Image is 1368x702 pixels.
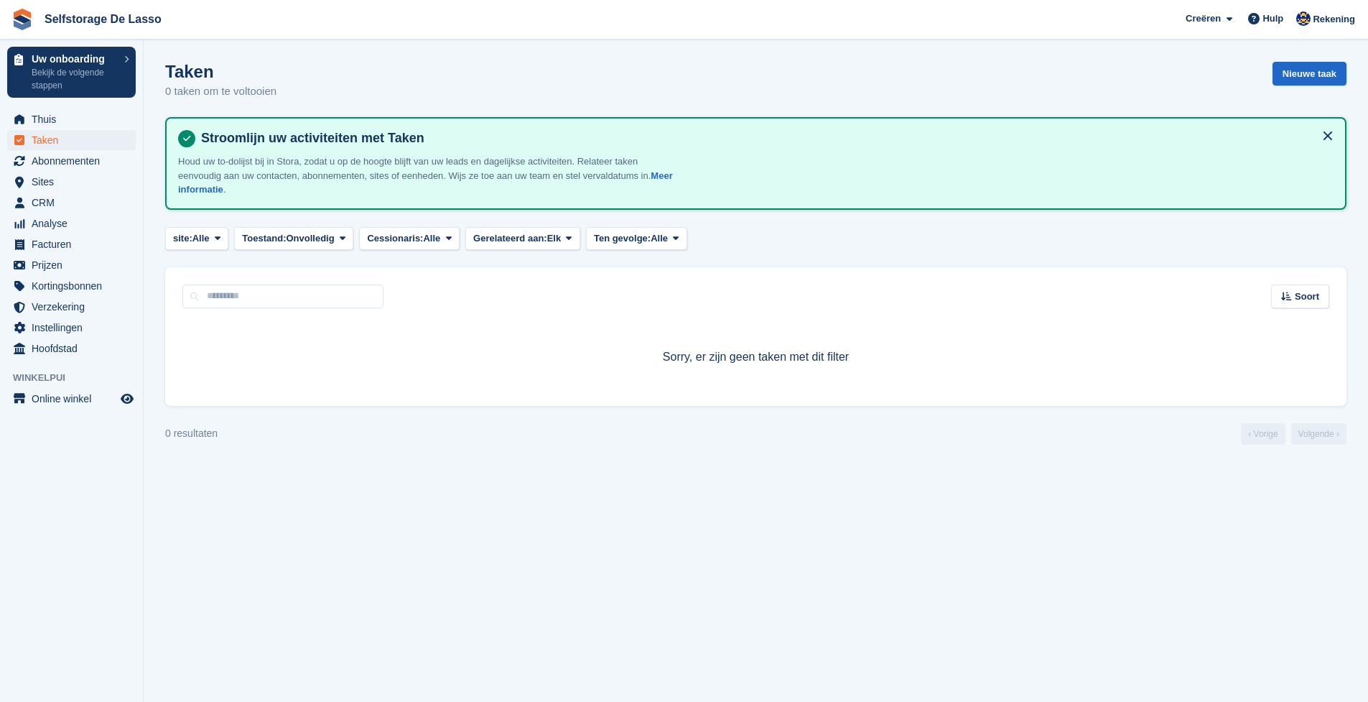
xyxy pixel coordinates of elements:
a: menu [7,338,136,359]
span: Gerelateerd aan: [473,231,547,246]
a: menu [7,297,136,317]
span: Winkelpui [13,371,143,385]
a: menu [7,172,136,192]
a: Previewwinkel [118,390,136,407]
span: Instellingen [32,318,118,338]
button: Gerelateerd aan: Elk [465,227,580,251]
a: menu [7,109,136,129]
button: site: Alle [165,227,228,251]
h4: Stroomlijn uw activiteiten met Taken [195,130,1334,147]
span: Hoofdstad [32,338,118,359]
p: 0 taken om te voltooien [165,83,276,100]
span: Thuis [32,109,118,129]
span: Sites [32,172,118,192]
span: Cessionaris: [367,231,423,246]
span: CRM [32,193,118,213]
span: Abonnementen [32,151,118,171]
a: menu [7,234,136,254]
a: Volgende [1291,423,1346,445]
nav: Page [1238,423,1349,445]
a: Selfstorage De Lasso [39,7,167,31]
span: Ten gevolge: [594,231,651,246]
span: Alle [423,231,440,246]
span: Facturen [32,234,118,254]
button: Ten gevolge: Alle [586,227,687,251]
span: Online winkel [32,389,118,409]
p: Uw onboarding [32,54,117,64]
div: 0 resultaten [165,426,218,441]
a: Nieuwe taak [1272,62,1346,86]
span: site: [173,231,192,246]
span: Elk [547,231,562,246]
img: stora-icon-8386f47178a22dfd0bd8f6a31ec36ba5ce8667c1dd55bd0f319d3a0aa187defe.svg [11,9,33,30]
span: Taken [32,130,118,150]
a: menu [7,276,136,296]
p: Houd uw to-dolijst bij in Stora, zodat u op de hoogte blijft van uw leads en dagelijkse activitei... [178,154,681,197]
img: Daan Jansen [1296,11,1311,26]
a: Uw onboarding Bekijk de volgende stappen [7,47,136,98]
span: Onvolledig [286,231,334,246]
span: Toestand: [242,231,286,246]
a: menu [7,255,136,275]
a: menu [7,151,136,171]
p: Sorry, er zijn geen taken met dit filter [182,348,1329,366]
h1: Taken [165,62,276,81]
a: menu [7,193,136,213]
span: Kortingsbonnen [32,276,118,296]
span: Alle [651,231,668,246]
span: Creëren [1186,11,1221,26]
p: Bekijk de volgende stappen [32,66,117,92]
button: Cessionaris: Alle [359,227,460,251]
span: Verzekering [32,297,118,317]
span: Prijzen [32,255,118,275]
span: Rekening [1313,12,1355,27]
span: Analyse [32,213,118,234]
a: menu [7,318,136,338]
button: Toestand: Onvolledig [234,227,353,251]
span: Hulp [1262,11,1283,26]
a: Vorig [1241,423,1285,445]
span: Soort [1295,290,1319,304]
a: menu [7,130,136,150]
a: menu [7,213,136,234]
span: Alle [192,231,210,246]
a: menu [7,389,136,409]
